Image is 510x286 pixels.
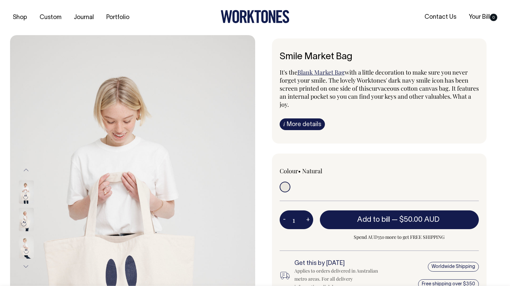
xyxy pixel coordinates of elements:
span: — [392,216,441,223]
img: Smile Market Bag [19,180,34,204]
a: Your Bill0 [466,12,500,23]
a: Shop [10,12,30,23]
span: $50.00 AUD [399,216,440,223]
label: Natural [302,167,322,175]
button: Next [21,259,31,274]
a: Blank Market Bag [297,68,345,76]
span: 0 [490,14,497,21]
span: curvaceous cotton canvas bag. It features an internal pocket so you can find your keys and other ... [280,84,479,108]
button: Previous [21,163,31,178]
span: i [283,120,285,127]
button: - [280,213,289,226]
a: Journal [71,12,97,23]
h6: Smile Market Bag [280,52,479,62]
a: Contact Us [422,12,459,23]
span: Add to bill [357,216,390,223]
p: It's the with a little decoration to make sure you never forget your smile. The lovely Worktones'... [280,68,479,108]
div: Colour [280,167,359,175]
a: iMore details [280,118,325,130]
h6: Get this by [DATE] [294,260,388,267]
button: + [303,213,313,226]
img: Smile Market Bag [19,208,34,231]
span: Spend AUD350 more to get FREE SHIPPING [320,233,479,241]
button: Add to bill —$50.00 AUD [320,210,479,229]
span: • [298,167,301,175]
a: Custom [37,12,64,23]
a: Portfolio [104,12,132,23]
img: Smile Market Bag [19,235,34,259]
